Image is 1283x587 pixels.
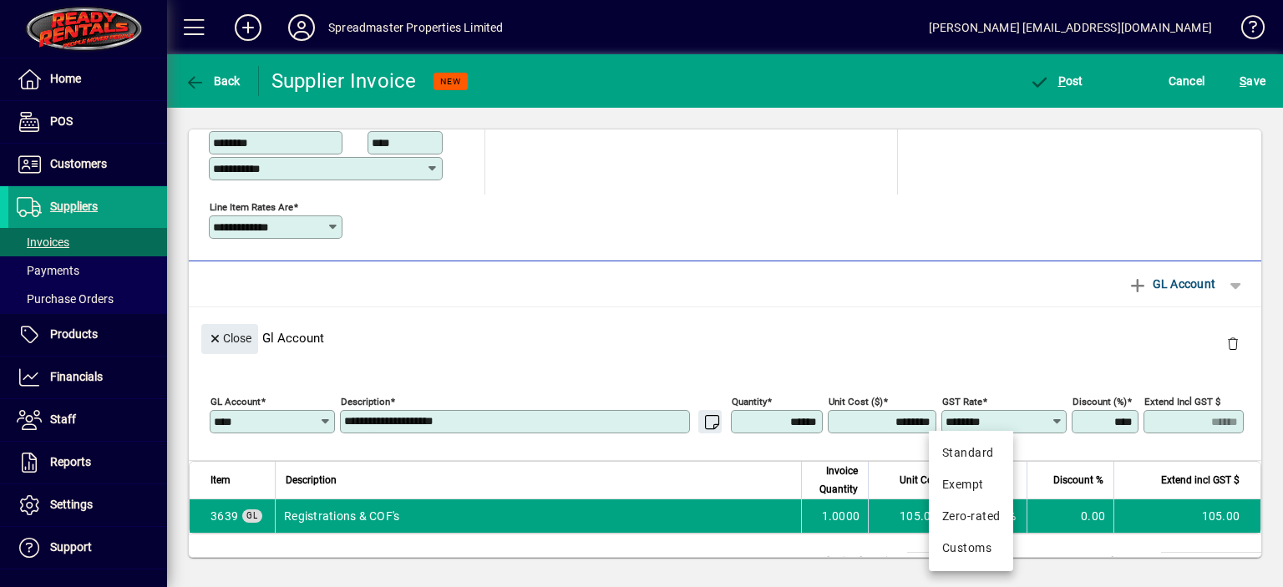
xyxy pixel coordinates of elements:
div: [PERSON_NAME] [EMAIL_ADDRESS][DOMAIN_NAME] [929,14,1212,41]
span: Item [210,471,231,489]
a: Staff [8,399,167,441]
div: Supplier Invoice [271,68,417,94]
div: Spreadmaster Properties Limited [328,14,503,41]
app-page-header-button: Delete [1213,336,1253,351]
td: 0.00 [1027,499,1113,533]
span: Unit Cost $ [900,471,950,489]
button: Cancel [1164,66,1209,96]
a: Purchase Orders [8,285,167,313]
span: P [1058,74,1066,88]
td: 105.0000 [868,499,960,533]
mat-label: Discount (%) [1073,395,1127,407]
mat-label: Quantity [732,395,767,407]
span: ost [1029,74,1083,88]
div: Customs [942,539,1000,557]
span: Staff [50,412,76,426]
button: GL Account [1119,269,1224,299]
span: ave [1240,68,1265,94]
mat-option: Zero-rated [929,501,1013,533]
button: Delete [1213,324,1253,364]
span: Support [50,540,92,554]
mat-label: Line item rates are [210,200,293,212]
span: Purchase Orders [17,292,114,306]
button: Save [1235,66,1270,96]
a: Knowledge Base [1229,3,1262,58]
td: Registrations & COF's [275,499,801,533]
span: Extend incl GST $ [1161,471,1240,489]
button: Profile [275,13,328,43]
span: Suppliers [50,200,98,213]
mat-option: Customs [929,533,1013,564]
span: GL Account [1128,271,1215,297]
span: Products [50,327,98,341]
a: Home [8,58,167,100]
span: Home [50,72,81,85]
span: Cancel [1169,68,1205,94]
a: Support [8,527,167,569]
button: Add [221,13,275,43]
span: Discount % [1053,471,1103,489]
span: Settings [50,498,93,511]
a: Settings [8,484,167,526]
span: Back [185,74,241,88]
a: Invoices [8,228,167,256]
span: Customers [50,157,107,170]
a: POS [8,101,167,143]
mat-label: Description [341,395,390,407]
span: Invoices [17,235,69,249]
td: 91.30 [1161,552,1261,572]
td: Freight (incl GST) [793,552,907,572]
div: Gl Account [189,307,1261,368]
span: NEW [440,76,461,87]
a: Customers [8,144,167,185]
mat-label: GST rate [942,395,982,407]
a: Payments [8,256,167,285]
a: Financials [8,357,167,398]
mat-label: Unit Cost ($) [829,395,883,407]
button: Close [201,324,258,354]
td: GST exclusive [1061,552,1161,572]
app-page-header-button: Back [167,66,259,96]
button: Back [180,66,245,96]
span: GL [246,511,258,520]
td: 1.0000 [801,499,868,533]
button: Post [1025,66,1088,96]
span: Financials [50,370,103,383]
span: S [1240,74,1246,88]
mat-option: Standard [929,438,1013,469]
mat-label: GL Account [210,395,261,407]
td: 105.00 [1113,499,1260,533]
div: Standard [942,444,1000,462]
a: Reports [8,442,167,483]
a: Products [8,314,167,356]
div: Exempt [942,476,1000,493]
app-page-header-button: Close [197,330,262,345]
span: Close [208,325,251,352]
span: Description [286,471,337,489]
div: Zero-rated [942,508,1000,525]
span: Reports [50,455,91,468]
span: Invoice Quantity [812,462,858,498]
td: 0.00 [907,552,1007,572]
span: Payments [17,264,79,277]
span: POS [50,114,73,128]
mat-option: Exempt [929,469,1013,501]
mat-label: Extend incl GST $ [1144,395,1220,407]
span: Registrations & COF's [210,508,238,524]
